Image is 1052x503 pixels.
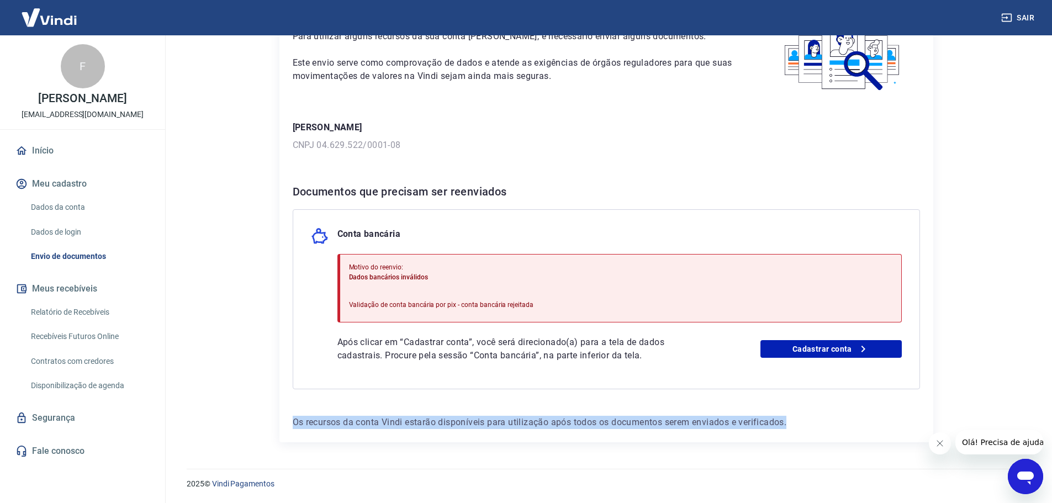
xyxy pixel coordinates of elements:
[212,479,274,488] a: Vindi Pagamentos
[13,439,152,463] a: Fale conosco
[349,262,534,272] p: Motivo do reenvio:
[38,93,126,104] p: [PERSON_NAME]
[337,227,401,245] p: Conta bancária
[955,430,1043,454] iframe: Mensagem da empresa
[999,8,1039,28] button: Sair
[27,221,152,243] a: Dados de login
[27,196,152,219] a: Dados da conta
[293,139,920,152] p: CNPJ 04.629.522/0001-08
[13,1,85,34] img: Vindi
[929,432,951,454] iframe: Fechar mensagem
[27,245,152,268] a: Envio de documentos
[293,30,739,43] p: Para utilizar alguns recursos da sua conta [PERSON_NAME], é necessário enviar alguns documentos.
[13,139,152,163] a: Início
[293,416,920,429] p: Os recursos da conta Vindi estarão disponíveis para utilização após todos os documentos serem env...
[27,350,152,373] a: Contratos com credores
[1008,459,1043,494] iframe: Botão para abrir a janela de mensagens
[187,478,1025,490] p: 2025 ©
[293,183,920,200] h6: Documentos que precisam ser reenviados
[766,8,920,94] img: waiting_documents.41d9841a9773e5fdf392cede4d13b617.svg
[293,121,920,134] p: [PERSON_NAME]
[61,44,105,88] div: F
[13,172,152,196] button: Meu cadastro
[7,8,93,17] span: Olá! Precisa de ajuda?
[760,340,902,358] a: Cadastrar conta
[293,56,739,83] p: Este envio serve como comprovação de dados e atende as exigências de órgãos reguladores para que ...
[337,336,704,362] p: Após clicar em “Cadastrar conta”, você será direcionado(a) para a tela de dados cadastrais. Procu...
[27,301,152,324] a: Relatório de Recebíveis
[27,325,152,348] a: Recebíveis Futuros Online
[27,374,152,397] a: Disponibilização de agenda
[349,300,534,310] p: Validação de conta bancária por pix - conta bancária rejeitada
[349,273,428,281] span: Dados bancários inválidos
[13,277,152,301] button: Meus recebíveis
[13,406,152,430] a: Segurança
[311,227,329,245] img: money_pork.0c50a358b6dafb15dddc3eea48f23780.svg
[22,109,144,120] p: [EMAIL_ADDRESS][DOMAIN_NAME]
